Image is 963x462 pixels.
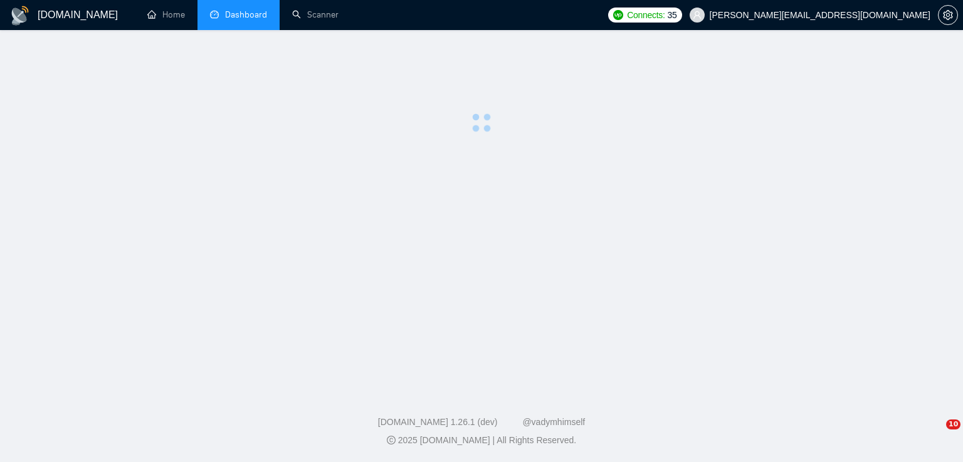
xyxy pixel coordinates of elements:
[210,10,219,19] span: dashboard
[946,419,960,429] span: 10
[920,419,950,449] iframe: Intercom live chat
[225,9,267,20] span: Dashboard
[613,10,623,20] img: upwork-logo.png
[292,9,339,20] a: searchScanner
[378,417,498,427] a: [DOMAIN_NAME] 1.26.1 (dev)
[522,417,585,427] a: @vadymhimself
[387,436,396,444] span: copyright
[668,8,677,22] span: 35
[147,9,185,20] a: homeHome
[10,434,953,447] div: 2025 [DOMAIN_NAME] | All Rights Reserved.
[938,10,958,20] a: setting
[939,10,957,20] span: setting
[693,11,702,19] span: user
[10,6,30,26] img: logo
[938,5,958,25] button: setting
[627,8,665,22] span: Connects:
